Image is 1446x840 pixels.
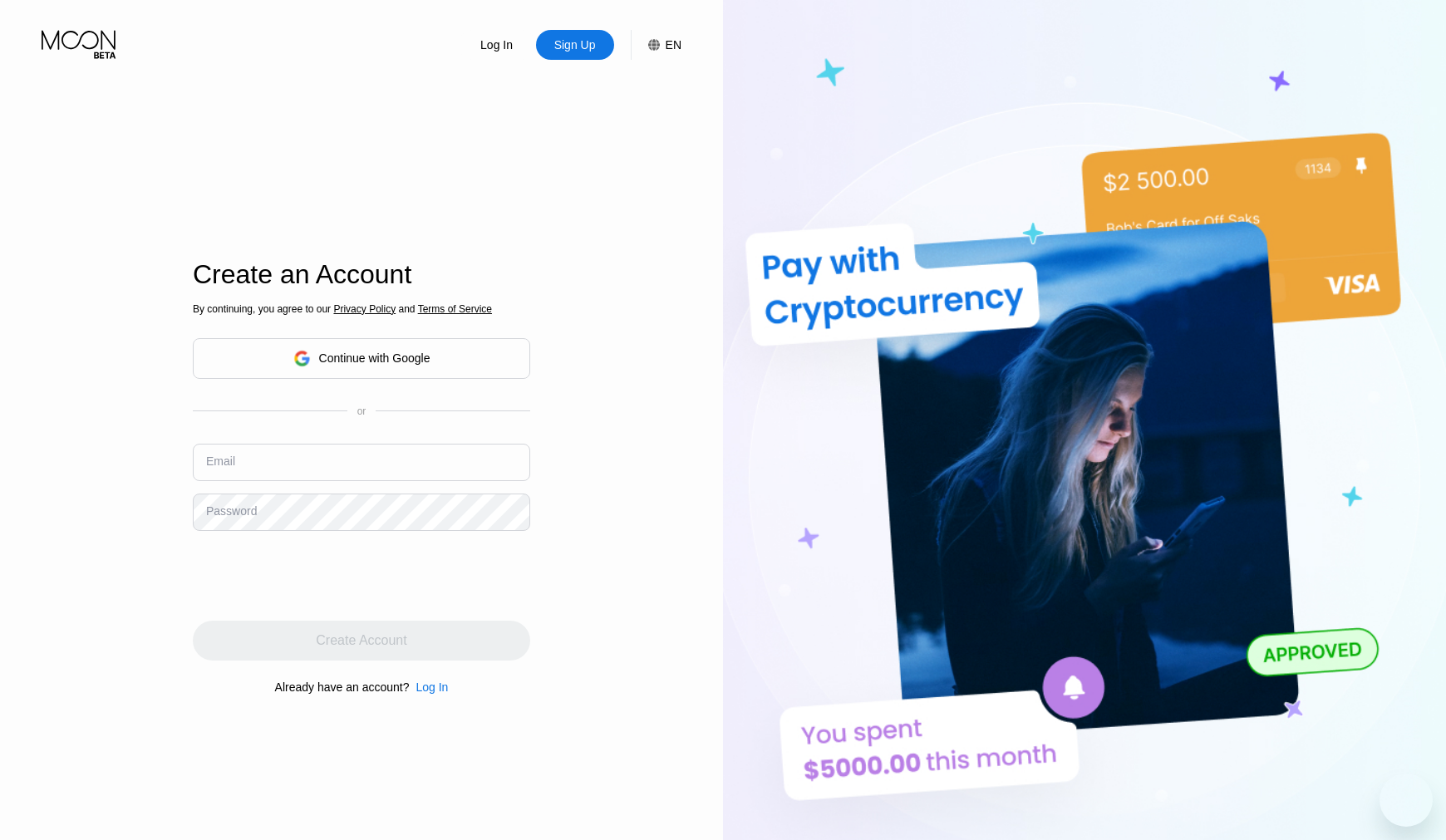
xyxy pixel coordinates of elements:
[193,338,530,379] div: Continue with Google
[409,680,448,694] div: Log In
[418,303,492,315] span: Terms of Service
[319,351,430,365] div: Continue with Google
[193,543,445,608] iframe: reCAPTCHA
[553,37,598,53] div: Sign Up
[206,454,235,468] div: Email
[416,680,448,694] div: Log In
[666,38,681,52] div: EN
[357,405,366,417] div: or
[193,303,530,315] div: By continuing, you agree to our
[631,30,681,60] div: EN
[396,303,418,315] span: and
[193,259,530,290] div: Create an Account
[275,680,410,694] div: Already have an account?
[536,30,614,60] div: Sign Up
[206,504,257,518] div: Password
[479,37,514,53] div: Log In
[333,303,396,315] span: Privacy Policy
[1380,774,1433,827] iframe: Button to launch messaging window
[458,30,536,60] div: Log In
